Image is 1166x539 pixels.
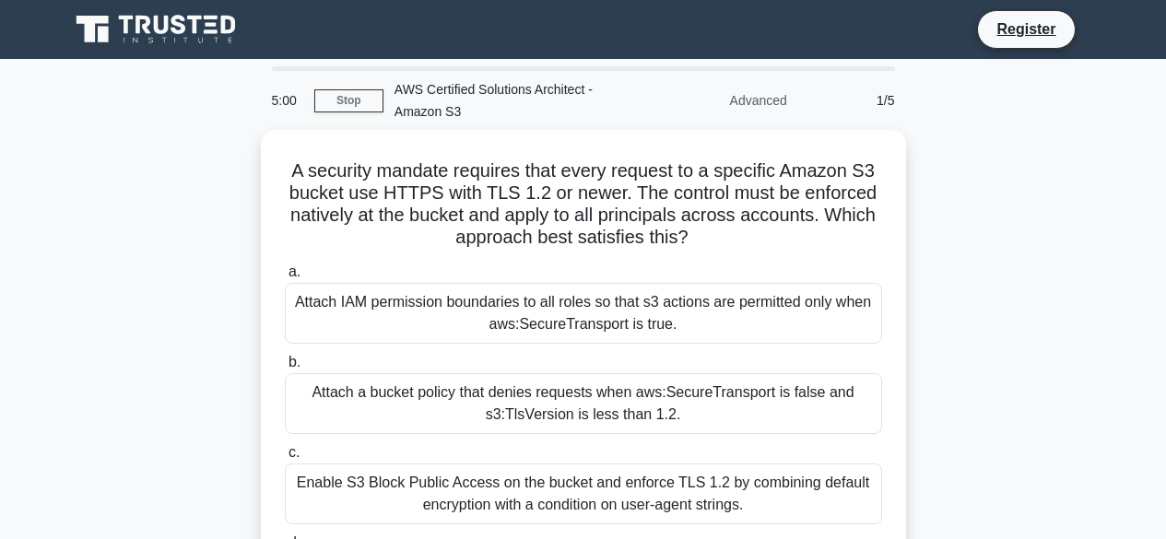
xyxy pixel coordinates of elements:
[798,82,906,119] div: 1/5
[285,373,882,434] div: Attach a bucket policy that denies requests when aws:SecureTransport is false and s3:TlsVersion i...
[283,159,884,250] h5: A security mandate requires that every request to a specific Amazon S3 bucket use HTTPS with TLS ...
[637,82,798,119] div: Advanced
[985,18,1066,41] a: Register
[314,89,383,112] a: Stop
[285,463,882,524] div: Enable S3 Block Public Access on the bucket and enforce TLS 1.2 by combining default encryption w...
[289,264,300,279] span: a.
[383,71,637,130] div: AWS Certified Solutions Architect - Amazon S3
[261,82,314,119] div: 5:00
[289,444,300,460] span: c.
[289,354,300,369] span: b.
[285,283,882,344] div: Attach IAM permission boundaries to all roles so that s3 actions are permitted only when aws:Secu...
